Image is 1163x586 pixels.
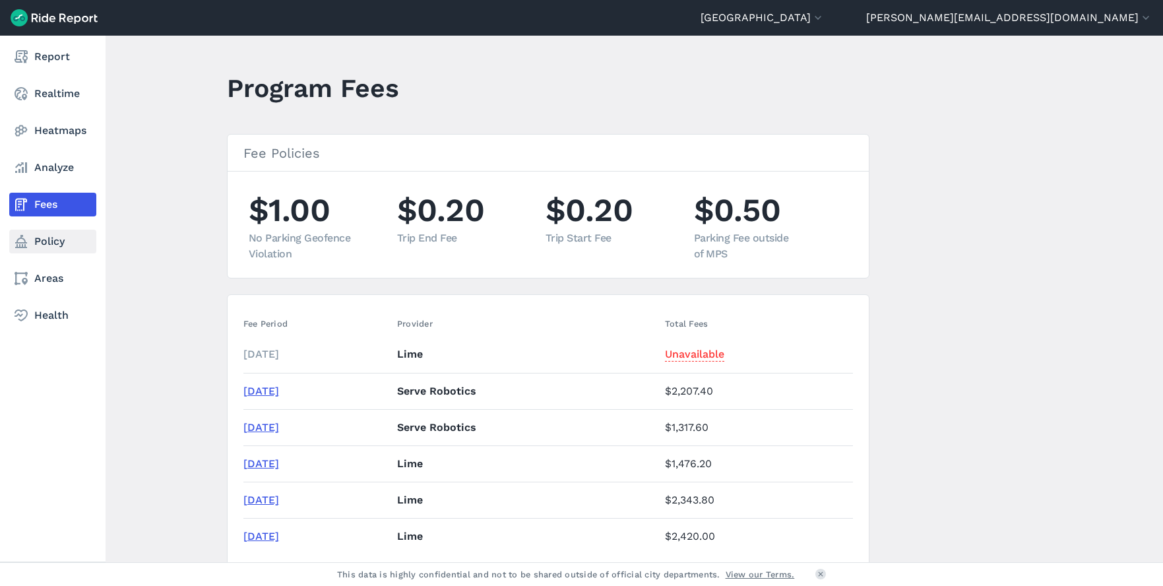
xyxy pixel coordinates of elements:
[243,346,387,362] div: [DATE]
[249,187,354,262] li: $1.00
[660,518,853,554] td: $2,420.00
[249,230,354,262] div: No Parking Geofence Violation
[243,385,279,397] a: [DATE]
[227,70,399,106] h1: Program Fees
[660,409,853,445] td: $1,317.60
[228,135,869,172] h3: Fee Policies
[392,482,660,518] td: Lime
[243,457,279,470] a: [DATE]
[9,230,96,253] a: Policy
[397,230,503,246] div: Trip End Fee
[546,230,651,246] div: Trip Start Fee
[9,156,96,179] a: Analyze
[243,421,279,434] a: [DATE]
[665,344,724,362] span: Unavailable
[9,45,96,69] a: Report
[660,373,853,409] td: $2,207.40
[660,482,853,518] td: $2,343.80
[660,311,853,337] th: Total Fees
[866,10,1152,26] button: [PERSON_NAME][EMAIL_ADDRESS][DOMAIN_NAME]
[392,373,660,409] td: Serve Robotics
[397,187,503,262] li: $0.20
[660,445,853,482] td: $1,476.20
[392,337,660,373] td: Lime
[9,267,96,290] a: Areas
[694,187,800,262] li: $0.50
[701,10,825,26] button: [GEOGRAPHIC_DATA]
[9,193,96,216] a: Fees
[392,518,660,554] td: Lime
[243,311,392,337] th: Fee Period
[546,187,651,262] li: $0.20
[392,409,660,445] td: Serve Robotics
[243,494,279,506] a: [DATE]
[9,119,96,143] a: Heatmaps
[9,304,96,327] a: Health
[243,530,279,542] a: [DATE]
[392,445,660,482] td: Lime
[11,9,98,26] img: Ride Report
[9,82,96,106] a: Realtime
[726,568,795,581] a: View our Terms.
[392,311,660,337] th: Provider
[694,230,800,262] div: Parking Fee outside of MPS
